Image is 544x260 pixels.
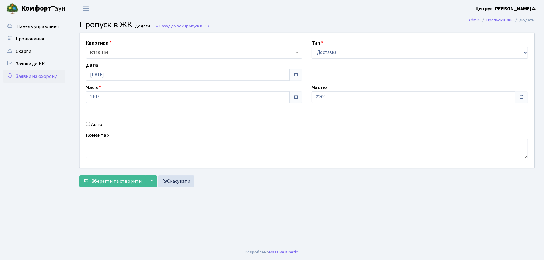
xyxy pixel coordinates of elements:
[86,61,98,69] label: Дата
[184,23,209,29] span: Пропуск в ЖК
[3,33,65,45] a: Бронювання
[245,249,299,256] div: Розроблено .
[79,175,146,187] button: Зберегти та створити
[269,249,298,255] a: Massive Kinetic
[86,47,302,59] span: <b>КТ</b>&nbsp;&nbsp;&nbsp;&nbsp;10-164
[3,58,65,70] a: Заявки до КК
[86,131,109,139] label: Коментар
[6,2,19,15] img: logo.png
[468,17,480,23] a: Admin
[90,50,96,56] b: КТ
[486,17,513,23] a: Пропуск в ЖК
[91,178,142,185] span: Зберегти та створити
[459,14,544,27] nav: breadcrumb
[90,50,295,56] span: <b>КТ</b>&nbsp;&nbsp;&nbsp;&nbsp;10-164
[3,70,65,83] a: Заявки на охорону
[91,121,102,128] label: Авто
[312,84,327,91] label: Час по
[3,20,65,33] a: Панель управління
[312,39,323,47] label: Тип
[3,45,65,58] a: Скарги
[134,24,152,29] small: Додати .
[78,3,94,14] button: Переключити навігацію
[155,23,209,29] a: Назад до всіхПропуск в ЖК
[21,3,65,14] span: Таун
[86,39,112,47] label: Квартира
[86,84,101,91] label: Час з
[513,17,535,24] li: Додати
[21,3,51,13] b: Комфорт
[475,5,537,12] a: Цитрус [PERSON_NAME] А.
[79,18,132,31] span: Пропуск в ЖК
[17,23,59,30] span: Панель управління
[158,175,194,187] a: Скасувати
